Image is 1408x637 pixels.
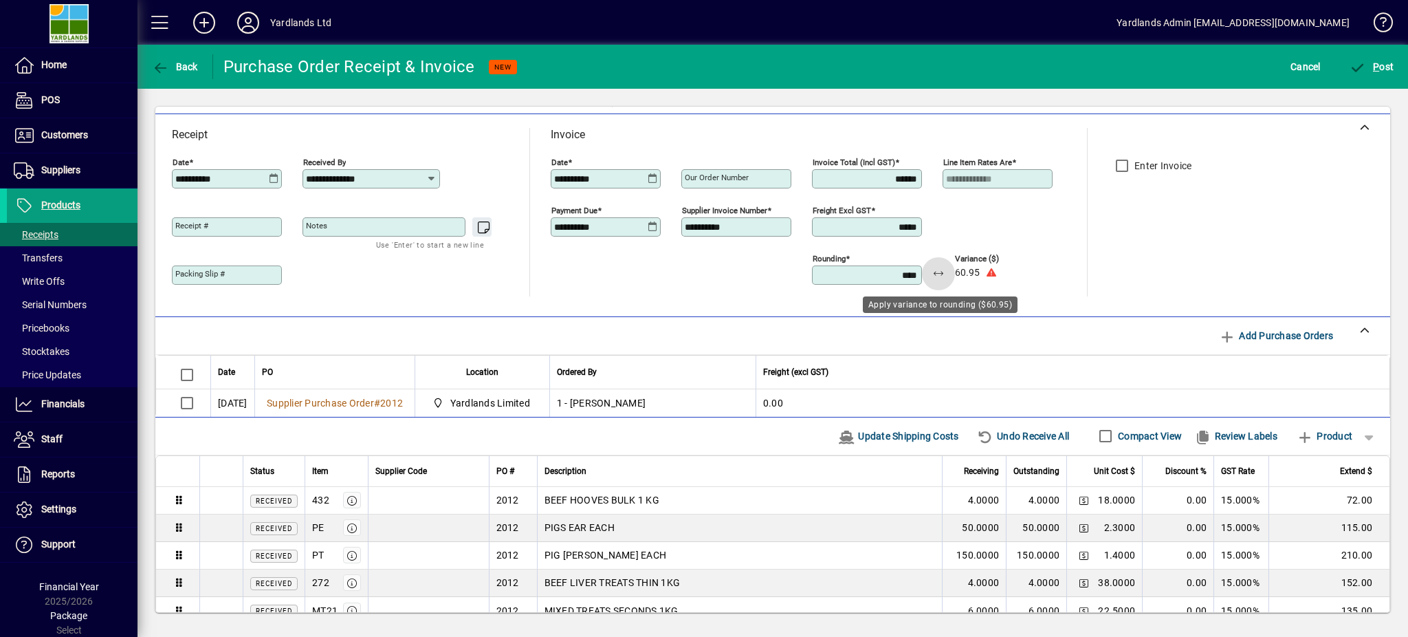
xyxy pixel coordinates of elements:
td: 152.00 [1268,570,1389,597]
span: Pricebooks [14,323,69,334]
span: Reports [41,468,75,479]
a: Supplier Purchase Order#2012 [262,396,408,411]
div: Yardlands Ltd [270,12,331,34]
td: 2012 [489,487,537,515]
td: [DATE] [210,389,254,417]
span: Freight (excl GST) [763,365,828,380]
span: Stocktakes [14,346,69,357]
button: Add [182,10,226,35]
div: Freight (excl GST) [763,365,1372,380]
span: Customers [41,129,88,140]
a: Reports [7,457,137,492]
span: 38.0000 [1098,576,1135,590]
td: 2012 [489,515,537,542]
a: Financials [7,387,137,422]
span: P [1373,61,1379,72]
td: 115.00 [1268,515,1389,542]
mat-label: Invoice Total (incl GST) [813,158,895,167]
mat-label: Rounding [813,254,846,263]
td: 50.0000 [1006,515,1066,542]
mat-label: Packing Slip # [175,269,225,279]
td: 15.000% [1213,570,1268,597]
mat-label: Our order number [685,173,749,182]
label: Compact View [1115,429,1182,443]
div: Ordered By [557,365,749,380]
span: ost [1350,61,1394,72]
td: 72.00 [1268,487,1389,515]
span: PO [262,365,273,380]
mat-hint: Use 'Enter' to start a new line [376,237,484,252]
td: 0.00 [1142,597,1213,625]
mat-label: Receipt # [175,221,208,230]
span: Back [152,61,198,72]
span: Support [41,539,76,550]
span: Home [41,59,67,70]
button: Change Price Levels [1074,573,1093,592]
span: Price Updates [14,369,81,380]
div: Date [218,365,247,380]
span: 50.0000 [962,521,999,535]
span: Received [256,497,292,505]
td: 15.000% [1213,515,1268,542]
div: 272 [312,576,329,590]
span: 22.5000 [1098,604,1135,618]
button: Undo Receive All [971,424,1075,449]
td: 210.00 [1268,542,1389,570]
div: Yardlands Admin [EMAIL_ADDRESS][DOMAIN_NAME] [1116,12,1350,34]
button: Review Labels [1189,424,1283,449]
app-page-header-button: Back [137,54,213,79]
button: Change Price Levels [1074,546,1093,565]
span: 150.0000 [956,548,999,562]
mat-label: Payment due [551,206,597,215]
td: PIG [PERSON_NAME] EACH [537,542,943,570]
span: Yardlands Limited [429,395,536,411]
mat-label: Freight excl GST [813,206,871,215]
a: Settings [7,493,137,527]
span: Location [466,365,498,380]
label: Enter Invoice [1132,159,1191,173]
span: Staff [41,433,63,444]
button: Profile [226,10,270,35]
span: Received [256,580,292,587]
a: Transfers [7,246,137,270]
a: Staff [7,422,137,457]
mat-label: Line item rates are [943,158,1012,167]
span: Supplier Purchase Order [267,398,374,409]
td: 2012 [489,542,537,570]
a: Pricebooks [7,316,137,340]
span: Review Labels [1194,425,1277,447]
div: MT21 [312,604,338,618]
td: MIXED TREATS SECONDS 1KG [537,597,943,625]
td: PIGS EAR EACH [537,515,943,542]
span: PO # [496,464,514,479]
div: Apply variance to rounding ($60.95) [863,296,1017,313]
span: 60.95 [955,268,980,279]
button: Change Price Levels [1074,518,1093,537]
span: Receipts [14,229,58,240]
span: 2012 [380,398,403,409]
mat-label: Supplier invoice number [682,206,767,215]
span: Add Purchase Orders [1219,325,1333,347]
a: Customers [7,118,137,153]
span: Suppliers [41,164,80,175]
span: # [374,398,380,409]
span: NEW [494,63,511,72]
span: Products [41,199,80,210]
span: 2.3000 [1104,521,1136,535]
a: Receipts [7,223,137,246]
span: Received [256,607,292,615]
span: Financials [41,398,85,409]
td: 15.000% [1213,487,1268,515]
span: Received [256,552,292,560]
div: PT [312,548,324,562]
td: 0.00 [1142,515,1213,542]
a: Write Offs [7,270,137,293]
span: Settings [41,504,76,515]
td: 1 - [PERSON_NAME] [549,389,756,417]
a: Support [7,528,137,562]
div: PE [312,521,324,535]
button: Back [148,54,201,79]
button: Add Purchase Orders [1213,323,1339,348]
span: Yardlands Limited [450,396,530,410]
span: 4.0000 [968,493,1000,507]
